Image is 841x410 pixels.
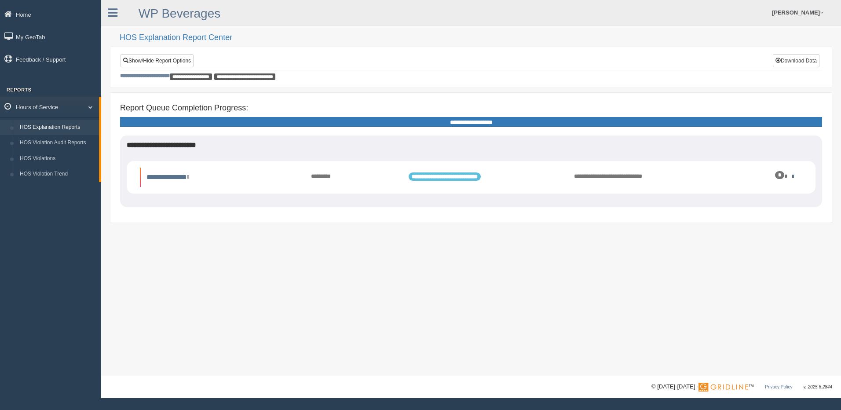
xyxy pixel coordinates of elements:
[16,135,99,151] a: HOS Violation Audit Reports
[121,54,194,67] a: Show/Hide Report Options
[765,384,792,389] a: Privacy Policy
[16,166,99,182] a: HOS Violation Trend
[698,383,748,392] img: Gridline
[120,33,832,42] h2: HOS Explanation Report Center
[139,7,220,20] a: WP Beverages
[140,168,802,187] li: Expand
[804,384,832,389] span: v. 2025.6.2844
[120,104,822,113] h4: Report Queue Completion Progress:
[651,382,832,392] div: © [DATE]-[DATE] - ™
[16,151,99,167] a: HOS Violations
[16,120,99,135] a: HOS Explanation Reports
[773,54,819,67] button: Download Data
